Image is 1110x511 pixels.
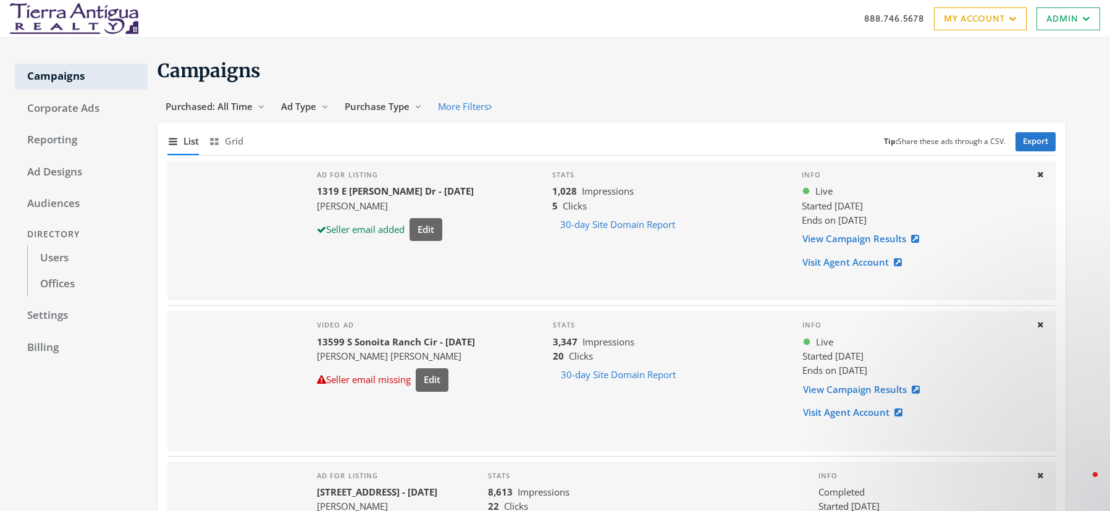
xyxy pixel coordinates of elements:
[884,136,898,146] b: Tip:
[552,200,558,212] b: 5
[553,350,564,362] b: 20
[15,191,148,217] a: Audiences
[552,185,577,197] b: 1,028
[1036,7,1100,30] a: Admin
[802,364,867,376] span: Ends on [DATE]
[27,245,148,271] a: Users
[183,134,199,148] span: List
[563,200,587,212] span: Clicks
[317,486,437,498] b: [STREET_ADDRESS] - [DATE]
[569,350,593,362] span: Clicks
[15,96,148,122] a: Corporate Ads
[317,185,474,197] b: 1319 E [PERSON_NAME] Dr - [DATE]
[1068,469,1098,499] iframe: Intercom live chat
[802,227,927,250] a: View Campaign Results
[317,336,475,348] b: 13599 S Sonoita Ranch Cir - [DATE]
[410,218,442,241] button: Edit
[15,335,148,361] a: Billing
[15,64,148,90] a: Campaigns
[317,171,474,179] h4: Ad for listing
[158,59,261,82] span: Campaigns
[167,128,199,154] button: List
[317,471,442,480] h4: Ad for listing
[864,12,924,25] a: 888.746.5678
[802,171,1026,179] h4: Info
[884,136,1006,148] small: Share these ads through a CSV.
[317,321,475,329] h4: Video Ad
[225,134,243,148] span: Grid
[416,368,448,391] button: Edit
[518,486,570,498] span: Impressions
[553,321,783,329] h4: Stats
[158,95,273,118] button: Purchased: All Time
[317,349,475,363] div: [PERSON_NAME] [PERSON_NAME]
[15,127,148,153] a: Reporting
[317,222,405,237] div: Seller email added
[273,95,337,118] button: Ad Type
[430,95,500,118] button: More Filters
[552,171,782,179] h4: Stats
[209,128,243,154] button: Grid
[488,471,799,480] h4: Stats
[552,213,683,236] button: 30-day Site Domain Report
[802,378,928,401] a: View Campaign Results
[818,485,865,499] span: completed
[553,336,578,348] b: 3,347
[818,471,1027,480] h4: Info
[15,223,148,246] div: Directory
[166,100,253,112] span: Purchased: All Time
[802,214,867,226] span: Ends on [DATE]
[317,373,411,387] div: Seller email missing
[10,3,138,34] img: Adwerx
[802,401,910,424] a: Visit Agent Account
[802,199,1026,213] div: Started [DATE]
[317,199,474,213] div: [PERSON_NAME]
[802,251,910,274] a: Visit Agent Account
[816,335,833,349] span: Live
[488,486,513,498] b: 8,613
[15,303,148,329] a: Settings
[337,95,430,118] button: Purchase Type
[27,271,148,297] a: Offices
[1015,132,1056,151] a: Export
[582,185,634,197] span: Impressions
[934,7,1027,30] a: My Account
[802,349,1027,363] div: Started [DATE]
[815,184,833,198] span: Live
[281,100,316,112] span: Ad Type
[15,159,148,185] a: Ad Designs
[802,321,1027,329] h4: Info
[553,363,684,386] button: 30-day Site Domain Report
[582,336,634,348] span: Impressions
[345,100,410,112] span: Purchase Type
